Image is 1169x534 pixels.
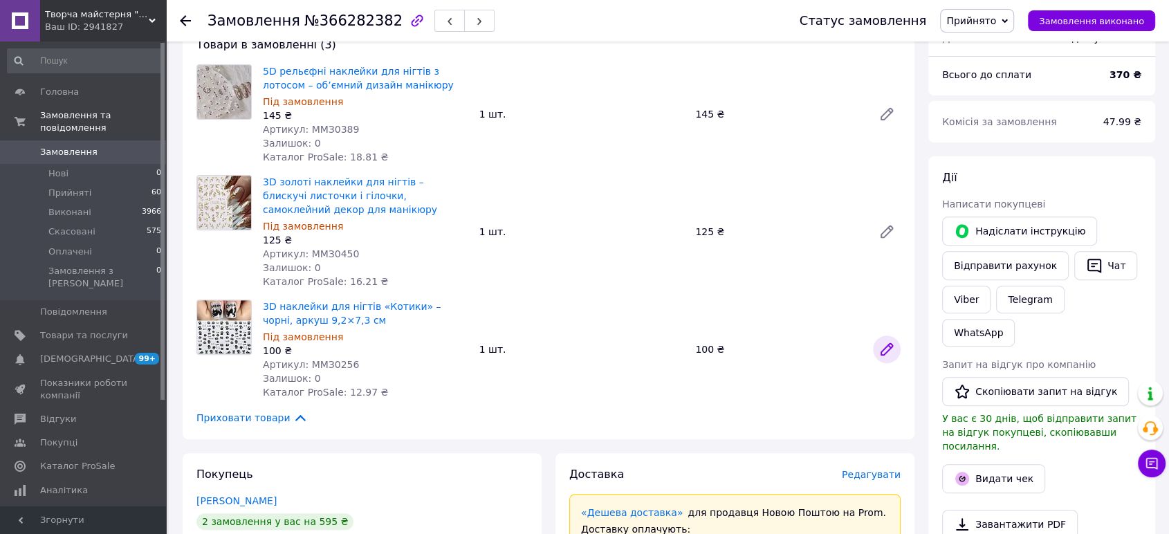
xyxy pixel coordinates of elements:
button: Замовлення виконано [1028,10,1155,31]
a: Telegram [996,286,1064,313]
div: 1 шт. [474,340,690,359]
span: Аналітика [40,484,88,497]
div: 1 шт. [474,222,690,241]
button: Скопіювати запит на відгук [942,377,1129,406]
span: Залишок: 0 [263,138,321,149]
span: Артикул: ММЗ0256 [263,359,359,370]
button: Чат [1074,251,1137,280]
span: 0 [156,167,161,180]
input: Пошук [7,48,163,73]
span: Показники роботи компанії [40,377,128,402]
div: Ваш ID: 2941827 [45,21,166,33]
span: Скасовані [48,225,95,238]
span: Замовлення виконано [1039,16,1144,26]
span: Каталог ProSale [40,460,115,472]
span: Залишок: 0 [263,262,321,273]
a: Редагувати [873,218,901,246]
span: Нові [48,167,68,180]
a: WhatsApp [942,319,1015,347]
img: 5D рельєфні наклейки для нігтів з лотосом – об’ємний дизайн манікюру [197,65,251,119]
div: 2 замовлення у вас на 595 ₴ [196,513,353,530]
span: Доставка [942,33,990,44]
span: У вас є 30 днів, щоб відправити запит на відгук покупцеві, скопіювавши посилання. [942,413,1136,452]
span: Каталог ProSale: 12.97 ₴ [263,387,388,398]
span: Оплачені [48,246,92,258]
img: 3D золоті наклейки для нігтів – блискучі листочки і гілочки, самоклейний декор для манікюру [197,176,251,230]
a: 3D наклейки для нігтів «Котики» – чорні, аркуш 9,2×7,3 см [263,301,441,326]
span: Замовлення [40,146,98,158]
span: 0 [156,265,161,290]
div: 145 ₴ [263,109,468,122]
button: Чат з покупцем [1138,450,1166,477]
span: Головна [40,86,79,98]
span: Приховати товари [196,410,308,425]
a: 3D золоті наклейки для нігтів – блискучі листочки і гілочки, самоклейний декор для манікюру [263,176,437,215]
span: Під замовлення [263,96,343,107]
button: Видати чек [942,464,1045,493]
a: Viber [942,286,991,313]
div: 100 ₴ [263,344,468,358]
a: 5D рельєфні наклейки для нігтів з лотосом – об’ємний дизайн манікюру [263,66,454,91]
span: Під замовлення [263,221,343,232]
span: Запит на відгук про компанію [942,359,1096,370]
span: №366282382 [304,12,403,29]
span: Замовлення [208,12,300,29]
span: Під замовлення [263,331,343,342]
a: «Дешева доставка» [581,507,683,518]
span: Покупець [196,468,253,481]
div: для продавця Новою Поштою на Prom. [581,506,889,519]
a: Редагувати [873,100,901,128]
span: Товари та послуги [40,329,128,342]
span: Каталог ProSale: 16.21 ₴ [263,276,388,287]
span: Всього до сплати [942,69,1031,80]
span: 3966 [142,206,161,219]
span: Написати покупцеві [942,199,1045,210]
div: 125 ₴ [263,233,468,247]
span: 60 [151,187,161,199]
div: Статус замовлення [800,14,927,28]
div: 100 ₴ [690,340,867,359]
span: Редагувати [842,469,901,480]
span: Дії [942,171,957,184]
span: 0 [156,246,161,258]
span: Замовлення та повідомлення [40,109,166,134]
span: Каталог ProSale: 18.81 ₴ [263,151,388,163]
span: Замовлення з [PERSON_NAME] [48,265,156,290]
span: [DEMOGRAPHIC_DATA] [40,353,142,365]
button: Відправити рахунок [942,251,1069,280]
span: 99+ [135,353,159,365]
span: Прийняті [48,187,91,199]
span: Залишок: 0 [263,373,321,384]
a: [PERSON_NAME] [196,495,277,506]
span: Доставка [569,468,624,481]
a: Редагувати [873,335,901,363]
button: Надіслати інструкцію [942,217,1097,246]
span: Повідомлення [40,306,107,318]
span: Виконані [48,206,91,219]
span: Артикул: ММЗ0450 [263,248,359,259]
span: Покупці [40,436,77,449]
span: 47.99 ₴ [1103,116,1141,127]
span: Відгуки [40,413,76,425]
span: Товари в замовленні (3) [196,38,336,51]
div: Повернутися назад [180,14,191,28]
span: Творча майстерня "WoollyFox" [45,8,149,21]
span: 575 [147,225,161,238]
span: Прийнято [946,15,996,26]
span: Комісія за замовлення [942,116,1057,127]
img: 3D наклейки для нігтів «Котики» – чорні, аркуш 9,2×7,3 см [197,300,251,354]
b: 370 ₴ [1110,69,1141,80]
div: 125 ₴ [690,222,867,241]
div: 1 шт. [474,104,690,124]
div: 145 ₴ [690,104,867,124]
span: Артикул: ММЗ0389 [263,124,359,135]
